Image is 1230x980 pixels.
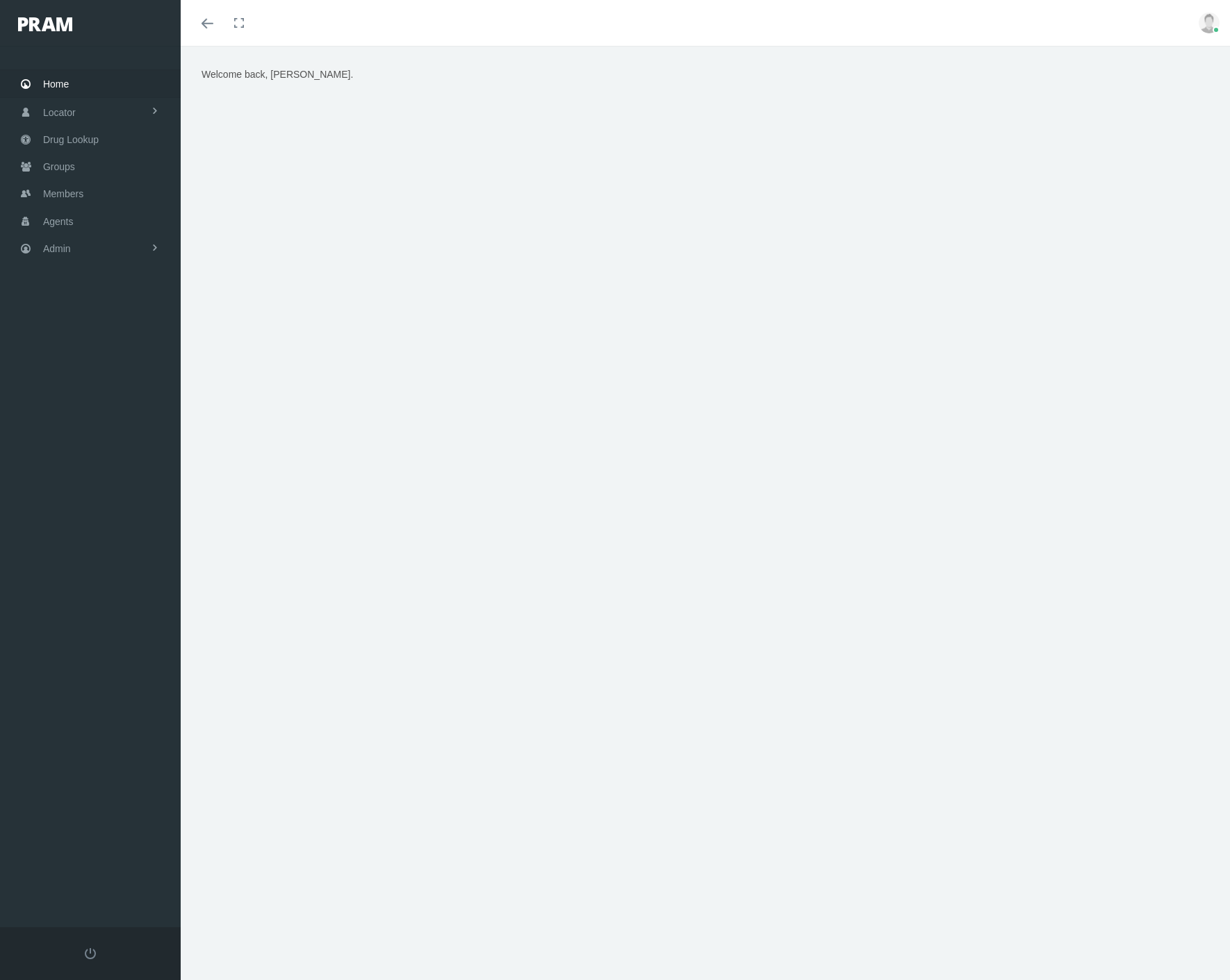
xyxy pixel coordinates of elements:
[43,99,76,126] span: Locator
[18,17,72,31] img: PRAM_20_x_78.png
[43,181,83,207] span: Members
[1199,13,1220,33] img: user-placeholder.jpg
[202,69,353,80] span: Welcome back, [PERSON_NAME].
[43,153,75,180] span: Groups
[43,208,74,235] span: Agents
[43,235,71,262] span: Admin
[43,71,69,97] span: Home
[43,126,99,153] span: Drug Lookup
